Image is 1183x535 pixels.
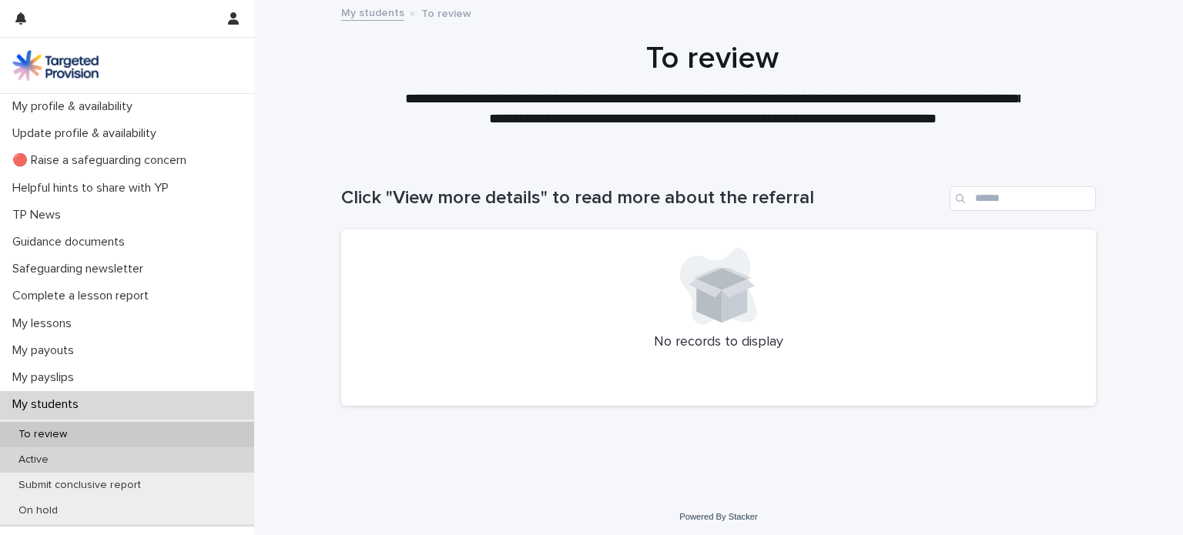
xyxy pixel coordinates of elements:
[6,397,91,412] p: My students
[6,316,84,331] p: My lessons
[6,453,61,466] p: Active
[6,504,70,517] p: On hold
[341,3,404,21] a: My students
[341,187,943,209] h1: Click "View more details" to read more about the referral
[6,262,156,276] p: Safeguarding newsletter
[6,428,79,441] p: To review
[6,370,86,385] p: My payslips
[335,40,1090,77] h1: To review
[6,235,137,249] p: Guidance documents
[6,343,86,358] p: My payouts
[6,181,181,196] p: Helpful hints to share with YP
[6,153,199,168] p: 🔴 Raise a safeguarding concern
[421,4,471,21] p: To review
[6,126,169,141] p: Update profile & availability
[6,479,153,492] p: Submit conclusive report
[6,99,145,114] p: My profile & availability
[6,208,73,222] p: TP News
[360,334,1077,351] p: No records to display
[12,50,99,81] img: M5nRWzHhSzIhMunXDL62
[950,186,1096,211] input: Search
[6,289,161,303] p: Complete a lesson report
[679,512,757,521] a: Powered By Stacker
